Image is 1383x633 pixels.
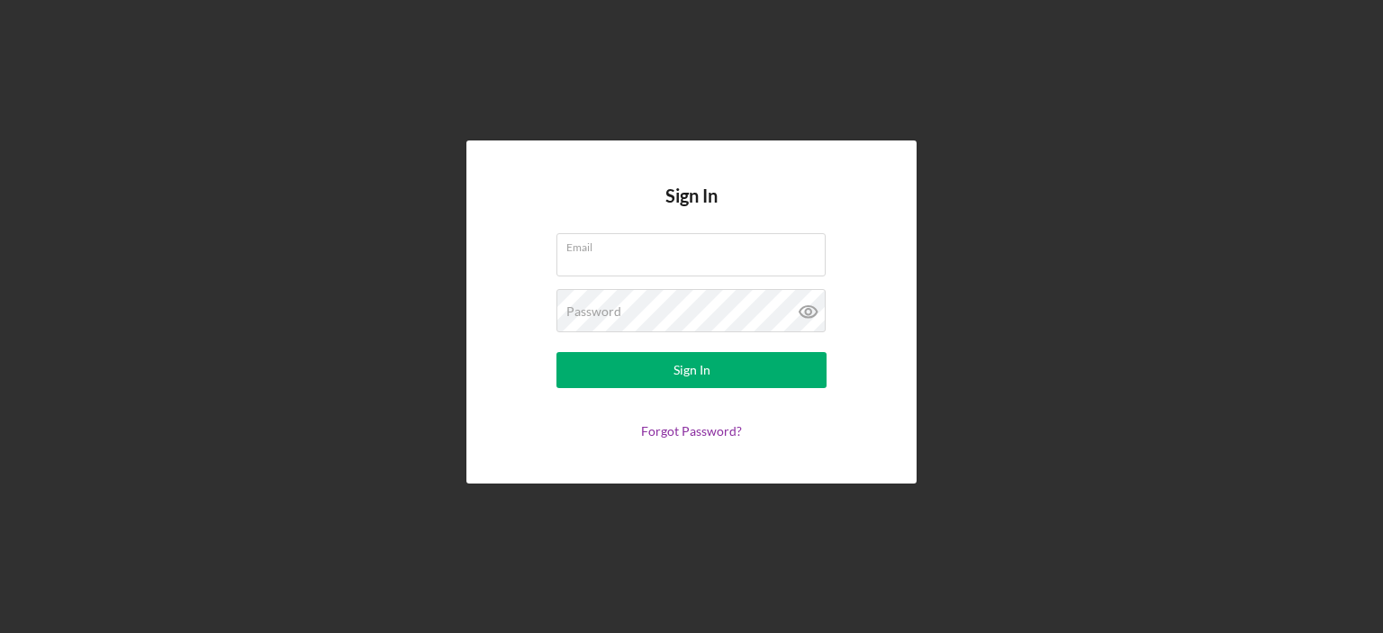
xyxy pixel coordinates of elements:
button: Sign In [556,352,827,388]
div: Sign In [673,352,710,388]
label: Password [566,304,621,319]
label: Email [566,234,826,254]
h4: Sign In [665,185,718,233]
a: Forgot Password? [641,423,742,439]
